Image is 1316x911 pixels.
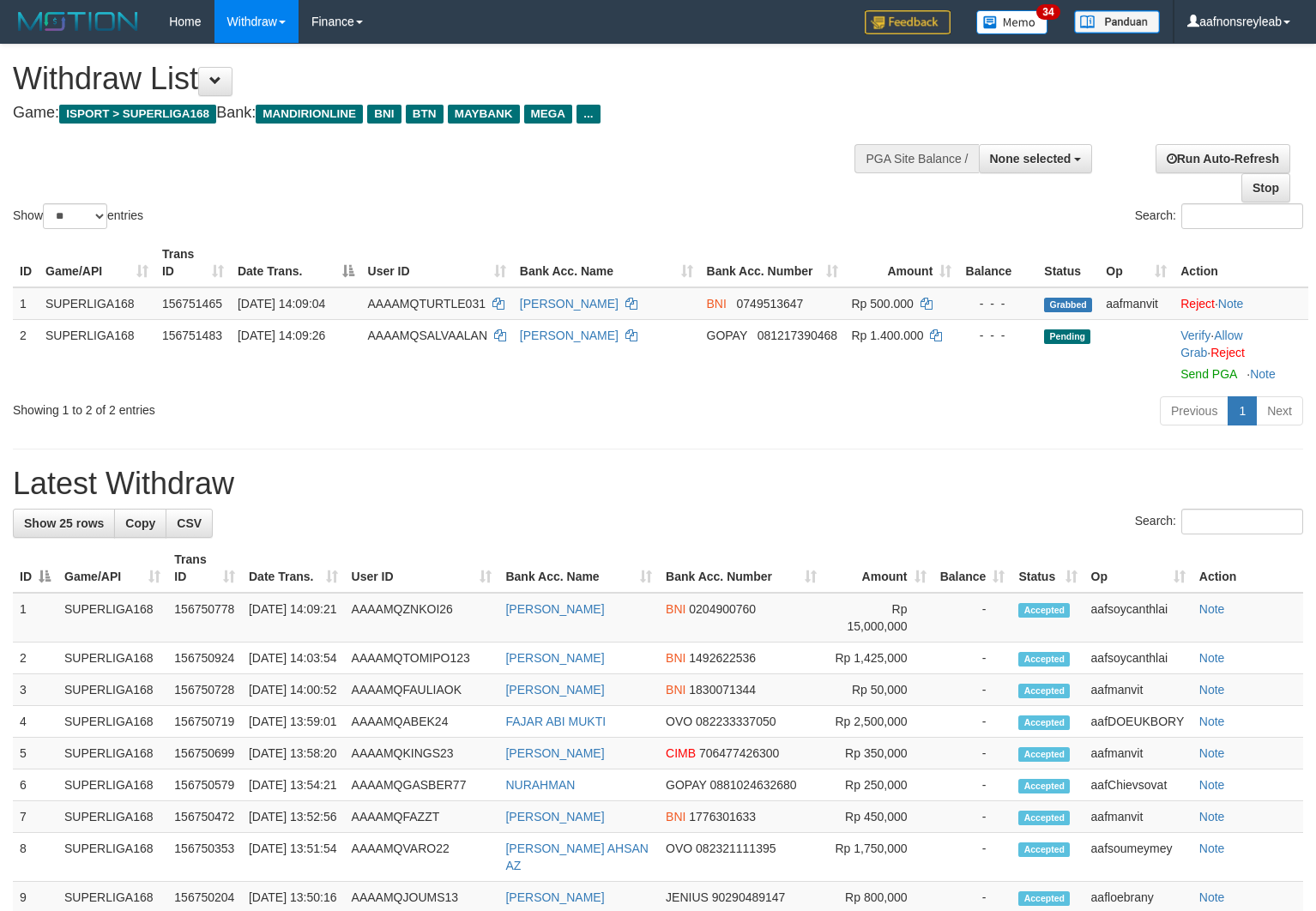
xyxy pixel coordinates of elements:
td: 156750353 [167,833,242,882]
h1: Latest Withdraw [13,467,1303,501]
td: AAAAMQZNKOI26 [345,593,499,643]
span: Accepted [1018,715,1070,730]
a: Reject [1210,346,1245,359]
td: aafsoycanthlai [1084,593,1192,643]
span: Copy 706477426300 to clipboard [699,746,779,760]
td: [DATE] 14:00:52 [242,674,345,706]
td: Rp 1,750,000 [824,833,933,882]
a: Note [1199,842,1225,855]
span: MEGA [524,105,573,124]
span: Grabbed [1044,298,1092,312]
span: Copy 082321111395 to clipboard [696,842,776,855]
a: Run Auto-Refresh [1156,144,1290,173]
td: [DATE] 14:03:54 [242,643,345,674]
span: Accepted [1018,811,1070,825]
th: Game/API: activate to sort column ascending [39,238,155,287]
span: Copy 081217390468 to clipboard [758,329,837,342]
h1: Withdraw List [13,62,860,96]
th: Action [1192,544,1303,593]
td: SUPERLIGA168 [57,738,167,769]
td: SUPERLIGA168 [39,287,155,320]
a: NURAHMAN [505,778,575,792]
td: aafmanvit [1084,801,1192,833]
td: AAAAMQKINGS23 [345,738,499,769]
th: User ID: activate to sort column ascending [345,544,499,593]
span: AAAAMQSALVAALAN [368,329,488,342]
a: Send PGA [1180,367,1236,381]
th: Status: activate to sort column ascending [1011,544,1084,593]
div: - - - [965,327,1030,344]
span: Accepted [1018,891,1070,906]
span: Copy 1776301633 to clipboard [689,810,756,824]
td: 156750579 [167,769,242,801]
img: Feedback.jpg [865,10,951,34]
span: [DATE] 14:09:26 [238,329,325,342]
input: Search: [1181,203,1303,229]
td: SUPERLIGA168 [57,643,167,674]
span: [DATE] 14:09:04 [238,297,325,311]
td: Rp 1,425,000 [824,643,933,674]
a: Next [1256,396,1303,425]
a: [PERSON_NAME] [520,297,619,311]
span: BNI [707,297,727,311]
a: Note [1199,683,1225,697]
span: CIMB [666,746,696,760]
a: Note [1218,297,1244,311]
td: 3 [13,674,57,706]
img: Button%20Memo.svg [976,10,1048,34]
a: Note [1199,810,1225,824]
td: 6 [13,769,57,801]
span: BNI [666,683,685,697]
td: aafmanvit [1084,738,1192,769]
span: Accepted [1018,652,1070,667]
span: GOPAY [666,778,706,792]
td: AAAAMQFAULIAOK [345,674,499,706]
td: 4 [13,706,57,738]
span: Accepted [1018,747,1070,762]
th: Balance [958,238,1037,287]
span: GOPAY [707,329,747,342]
td: - [933,833,1012,882]
a: Note [1199,778,1225,792]
th: Amount: activate to sort column ascending [845,238,959,287]
span: · [1180,329,1242,359]
span: BNI [367,105,401,124]
td: - [933,706,1012,738]
span: OVO [666,715,692,728]
label: Show entries [13,203,143,229]
label: Search: [1135,203,1303,229]
td: SUPERLIGA168 [57,706,167,738]
td: AAAAMQFAZZT [345,801,499,833]
th: Trans ID: activate to sort column ascending [155,238,231,287]
th: Date Trans.: activate to sort column ascending [242,544,345,593]
th: ID [13,238,39,287]
span: Copy 082233337050 to clipboard [696,715,776,728]
a: [PERSON_NAME] [520,329,619,342]
a: 1 [1228,396,1257,425]
td: · · [1174,319,1308,389]
span: Accepted [1018,842,1070,857]
span: OVO [666,842,692,855]
span: JENIUS [666,890,709,904]
td: [DATE] 13:59:01 [242,706,345,738]
td: - [933,674,1012,706]
a: [PERSON_NAME] [505,746,604,760]
span: Rp 1.400.000 [852,329,924,342]
a: Note [1199,715,1225,728]
td: AAAAMQABEK24 [345,706,499,738]
div: PGA Site Balance / [854,144,978,173]
td: 156750924 [167,643,242,674]
td: aafChievsovat [1084,769,1192,801]
td: 156750699 [167,738,242,769]
span: AAAAMQTURTLE031 [368,297,486,311]
td: · [1174,287,1308,320]
td: Rp 350,000 [824,738,933,769]
td: aafsoycanthlai [1084,643,1192,674]
span: BNI [666,810,685,824]
th: Status [1037,238,1099,287]
span: Copy [125,516,155,530]
span: Copy 0881024632680 to clipboard [709,778,796,792]
span: 34 [1036,4,1059,20]
td: aafmanvit [1084,674,1192,706]
a: Previous [1160,396,1228,425]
